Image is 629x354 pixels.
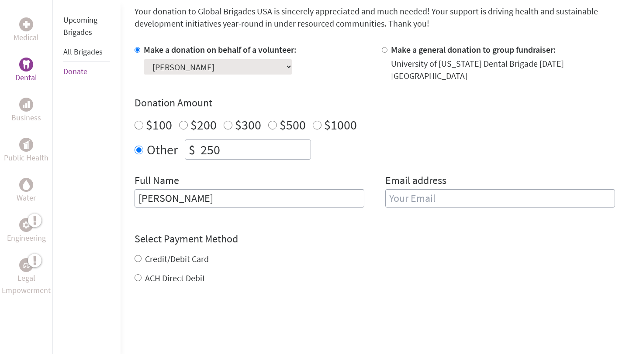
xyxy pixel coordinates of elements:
p: Public Health [4,152,48,164]
a: Upcoming Brigades [63,15,97,37]
p: Medical [14,31,39,44]
h4: Donation Amount [135,96,615,110]
li: All Brigades [63,42,110,62]
a: MedicalMedical [14,17,39,44]
a: WaterWater [17,178,36,204]
input: Enter Amount [199,140,311,159]
label: Full Name [135,174,179,189]
li: Upcoming Brigades [63,10,110,42]
a: Donate [63,66,87,76]
label: Make a general donation to group fundraiser: [391,44,556,55]
div: Medical [19,17,33,31]
p: Legal Empowerment [2,272,51,296]
input: Enter Full Name [135,189,364,208]
img: Public Health [23,140,30,149]
label: Credit/Debit Card [145,253,209,264]
p: Dental [15,71,37,84]
label: Email address [385,174,446,189]
div: Water [19,178,33,192]
input: Your Email [385,189,615,208]
div: $ [185,140,199,159]
li: Donate [63,62,110,81]
a: DentalDental [15,58,37,84]
div: University of [US_STATE] Dental Brigade [DATE] [GEOGRAPHIC_DATA] [391,58,615,82]
img: Engineering [23,221,30,228]
label: Other [147,140,178,160]
img: Medical [23,21,30,28]
div: Legal Empowerment [19,258,33,272]
iframe: reCAPTCHA [135,302,267,336]
a: EngineeringEngineering [7,218,46,244]
label: $200 [190,116,217,133]
h4: Select Payment Method [135,232,615,246]
p: Water [17,192,36,204]
label: $1000 [324,116,357,133]
div: Public Health [19,138,33,152]
a: All Brigades [63,47,103,57]
div: Dental [19,58,33,71]
label: ACH Direct Debit [145,272,205,283]
label: Make a donation on behalf of a volunteer: [144,44,297,55]
img: Dental [23,60,30,68]
img: Water [23,180,30,190]
a: Public HealthPublic Health [4,138,48,164]
label: $100 [146,116,172,133]
label: $300 [235,116,261,133]
p: Engineering [7,232,46,244]
p: Your donation to Global Brigades USA is sincerely appreciated and much needed! Your support is dr... [135,5,615,30]
img: Legal Empowerment [23,262,30,268]
div: Engineering [19,218,33,232]
div: Business [19,98,33,112]
p: Business [11,112,41,124]
label: $500 [280,116,306,133]
a: Legal EmpowermentLegal Empowerment [2,258,51,296]
img: Business [23,101,30,108]
a: BusinessBusiness [11,98,41,124]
